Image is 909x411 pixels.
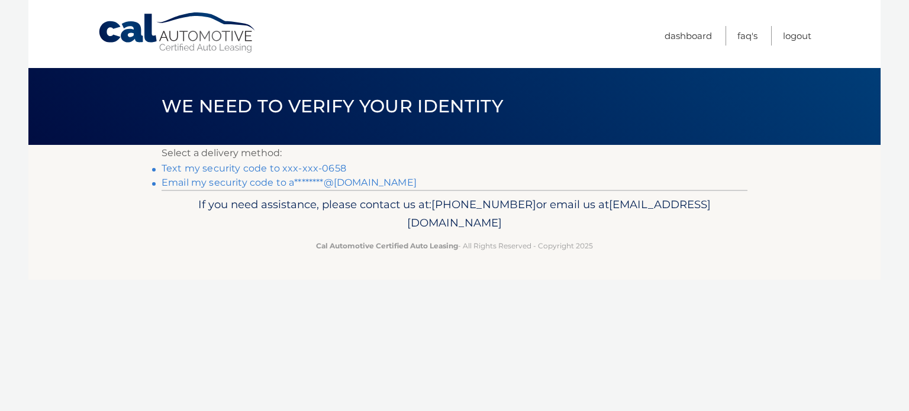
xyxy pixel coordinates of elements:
a: FAQ's [737,26,757,46]
a: Cal Automotive [98,12,257,54]
a: Dashboard [665,26,712,46]
a: Email my security code to a********@[DOMAIN_NAME] [162,177,417,188]
span: [PHONE_NUMBER] [431,198,536,211]
a: Text my security code to xxx-xxx-0658 [162,163,346,174]
a: Logout [783,26,811,46]
p: If you need assistance, please contact us at: or email us at [169,195,740,233]
strong: Cal Automotive Certified Auto Leasing [316,241,458,250]
p: Select a delivery method: [162,145,747,161]
p: - All Rights Reserved - Copyright 2025 [169,240,740,252]
span: We need to verify your identity [162,95,503,117]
